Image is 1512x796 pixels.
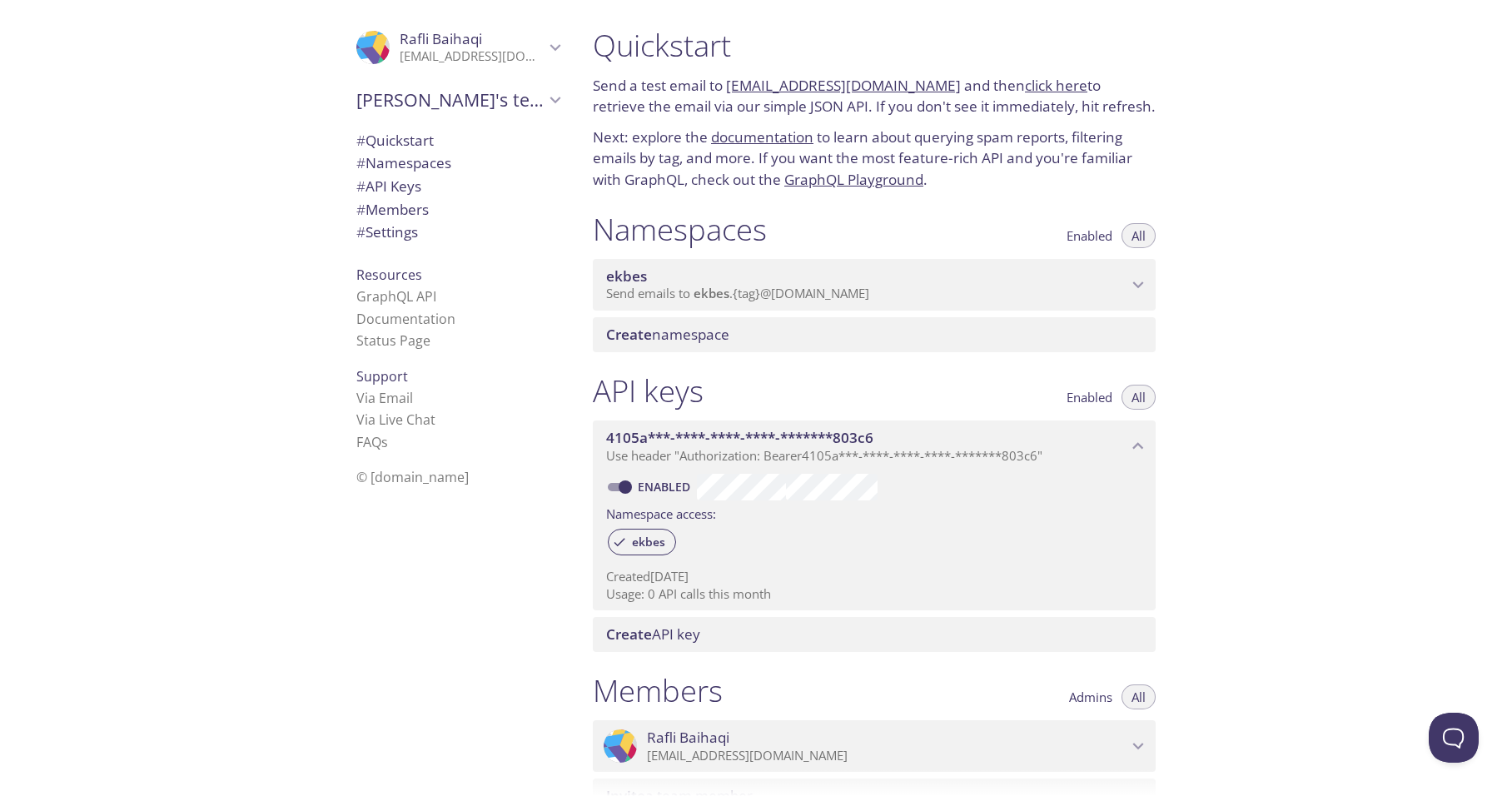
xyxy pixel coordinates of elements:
button: Admins [1059,684,1122,709]
span: Namespaces [356,153,451,172]
a: GraphQL Playground [784,170,923,189]
span: Resources [356,266,422,284]
p: [EMAIL_ADDRESS][DOMAIN_NAME] [647,748,1127,764]
span: Settings [356,222,418,241]
span: Rafli Baihaqi [647,729,729,747]
a: [EMAIL_ADDRESS][DOMAIN_NAME] [726,76,961,95]
a: click here [1025,76,1087,95]
div: Create namespace [593,317,1156,352]
button: Enabled [1057,223,1122,248]
div: Members [343,198,573,221]
span: Members [356,200,429,219]
div: Namespaces [343,152,573,175]
iframe: Help Scout Beacon - Open [1429,713,1479,763]
div: Create API Key [593,617,1156,652]
span: # [356,153,366,172]
div: Rafli Baihaqi [593,720,1156,772]
button: All [1122,223,1156,248]
span: API key [606,624,700,644]
a: GraphQL API [356,287,436,306]
div: Team Settings [343,221,573,244]
span: namespace [606,325,729,344]
div: API Keys [343,175,573,198]
span: [PERSON_NAME]'s team [356,88,545,112]
span: # [356,177,366,196]
p: Send a test email to and then to retrieve the email via our simple JSON API. If you don't see it ... [593,75,1156,117]
a: Enabled [635,479,697,495]
span: # [356,200,366,219]
div: Rafli's team [343,78,573,122]
button: Enabled [1057,385,1122,410]
h1: API keys [593,372,704,410]
div: Quickstart [343,129,573,152]
span: Create [606,325,652,344]
span: Rafli Baihaqi [400,29,482,48]
span: © [DOMAIN_NAME] [356,468,469,486]
span: ekbes [694,285,729,301]
span: Send emails to . {tag} @[DOMAIN_NAME] [606,285,869,301]
span: ekbes [606,266,647,286]
p: [EMAIL_ADDRESS][DOMAIN_NAME] [400,48,545,65]
button: All [1122,385,1156,410]
span: API Keys [356,177,421,196]
span: Create [606,624,652,644]
p: Next: explore the to learn about querying spam reports, filtering emails by tag, and more. If you... [593,127,1156,191]
p: Created [DATE] [606,568,1142,585]
h1: Namespaces [593,211,767,248]
div: ekbes [608,529,676,555]
a: Documentation [356,310,455,328]
a: documentation [711,127,813,147]
h1: Quickstart [593,27,1156,64]
span: s [381,433,388,451]
p: Usage: 0 API calls this month [606,585,1142,603]
a: Status Page [356,331,430,350]
a: Via Live Chat [356,410,435,429]
div: Rafli Baihaqi [343,20,573,75]
span: # [356,222,366,241]
label: Namespace access: [606,500,716,525]
a: FAQ [356,433,388,451]
div: ekbes namespace [593,259,1156,311]
button: All [1122,684,1156,709]
span: Quickstart [356,131,434,150]
span: Support [356,367,408,386]
span: ekbes [622,535,675,550]
a: Via Email [356,389,413,407]
h1: Members [593,672,723,709]
span: # [356,131,366,150]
